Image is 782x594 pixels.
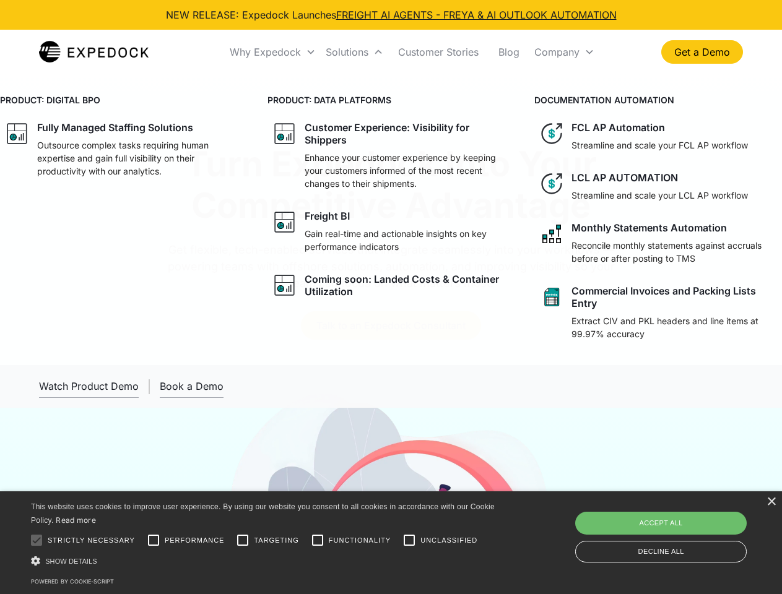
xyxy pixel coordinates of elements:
[267,205,515,258] a: graph iconFreight BIGain real-time and actionable insights on key performance indicators
[388,31,489,73] a: Customer Stories
[326,46,368,58] div: Solutions
[230,46,301,58] div: Why Expedock
[39,40,149,64] a: home
[539,222,564,246] img: network like icon
[576,460,782,594] iframe: Chat Widget
[225,31,321,73] div: Why Expedock
[534,166,782,207] a: dollar iconLCL AP AUTOMATIONStreamline and scale your LCL AP workflow
[160,380,224,392] div: Book a Demo
[305,210,350,222] div: Freight BI
[571,314,777,340] p: Extract CIV and PKL headers and line items at 99.97% accuracy
[420,535,477,546] span: Unclassified
[539,285,564,309] img: sheet icon
[272,210,297,235] img: graph icon
[534,93,782,106] h4: DOCUMENTATION AUTOMATION
[39,375,139,398] a: open lightbox
[571,121,665,134] div: FCL AP Automation
[534,116,782,157] a: dollar iconFCL AP AutomationStreamline and scale your FCL AP workflow
[166,7,617,22] div: NEW RELEASE: Expedock Launches
[5,121,30,146] img: graph icon
[534,280,782,345] a: sheet iconCommercial Invoices and Packing Lists EntryExtract CIV and PKL headers and line items a...
[48,535,135,546] span: Strictly necessary
[267,93,515,106] h4: PRODUCT: DATA PLATFORMS
[329,535,391,546] span: Functionality
[571,239,777,265] p: Reconcile monthly statements against accruals before or after posting to TMS
[534,217,782,270] a: network like iconMonthly Statements AutomationReconcile monthly statements against accruals befor...
[254,535,298,546] span: Targeting
[267,116,515,195] a: graph iconCustomer Experience: Visibility for ShippersEnhance your customer experience by keeping...
[529,31,599,73] div: Company
[45,557,97,565] span: Show details
[571,139,748,152] p: Streamline and scale your FCL AP workflow
[267,268,515,303] a: graph iconComing soon: Landed Costs & Container Utilization
[39,380,139,392] div: Watch Product Demo
[489,31,529,73] a: Blog
[539,121,564,146] img: dollar icon
[39,40,149,64] img: Expedock Logo
[160,375,224,398] a: Book a Demo
[272,273,297,298] img: graph icon
[534,46,580,58] div: Company
[305,227,510,253] p: Gain real-time and actionable insights on key performance indicators
[56,515,96,525] a: Read more
[571,222,727,234] div: Monthly Statements Automation
[305,121,510,146] div: Customer Experience: Visibility for Shippers
[571,171,678,184] div: LCL AP AUTOMATION
[272,121,297,146] img: graph icon
[336,9,617,21] a: FREIGHT AI AGENTS - FREYA & AI OUTLOOK AUTOMATION
[571,285,777,309] div: Commercial Invoices and Packing Lists Entry
[37,121,193,134] div: Fully Managed Staffing Solutions
[31,554,499,567] div: Show details
[571,189,748,202] p: Streamline and scale your LCL AP workflow
[165,535,225,546] span: Performance
[321,31,388,73] div: Solutions
[661,40,743,64] a: Get a Demo
[31,502,495,525] span: This website uses cookies to improve user experience. By using our website you consent to all coo...
[305,151,510,190] p: Enhance your customer experience by keeping your customers informed of the most recent changes to...
[37,139,243,178] p: Outsource complex tasks requiring human expertise and gain full visibility on their productivity ...
[31,578,114,585] a: Powered by cookie-script
[539,171,564,196] img: dollar icon
[305,273,510,298] div: Coming soon: Landed Costs & Container Utilization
